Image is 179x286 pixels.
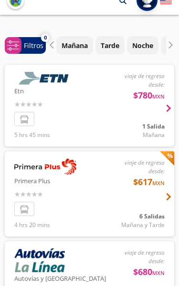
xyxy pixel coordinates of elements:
p: Mañana [62,40,88,50]
button: Noche [127,36,158,55]
button: 0Filtros [5,37,46,54]
span: 0 [44,34,47,42]
p: Tarde [101,40,119,50]
button: Tarde [95,36,125,55]
p: Noche [132,40,153,50]
button: Mañana [56,36,93,55]
p: Filtros [24,40,43,50]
